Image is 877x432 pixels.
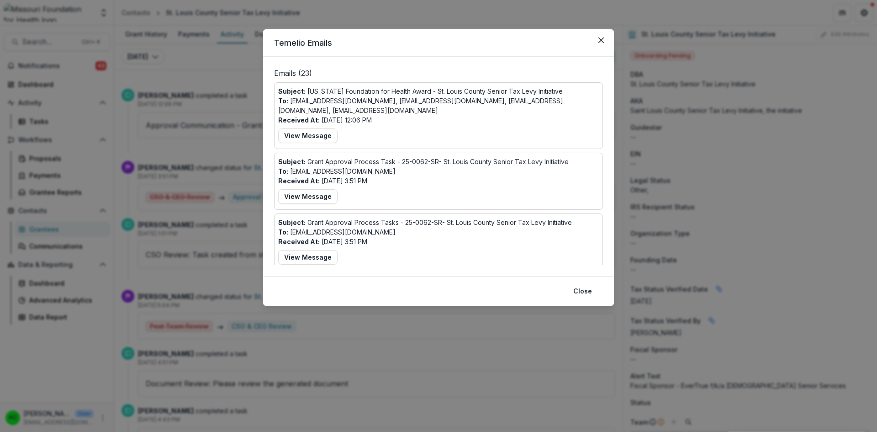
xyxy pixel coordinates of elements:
b: Subject: [278,219,306,226]
button: Close [568,284,597,299]
b: To: [278,228,288,236]
button: Close [594,33,608,48]
b: Received At: [278,238,320,245]
button: View Message [278,250,338,265]
p: Emails ( 23 ) [274,68,603,82]
button: View Message [278,128,338,143]
p: [EMAIL_ADDRESS][DOMAIN_NAME] [278,166,396,176]
p: [DATE] 3:51 PM [278,237,367,246]
p: [EMAIL_ADDRESS][DOMAIN_NAME], [EMAIL_ADDRESS][DOMAIN_NAME], [EMAIL_ADDRESS][DOMAIN_NAME], [EMAIL_... [278,96,599,115]
b: Subject: [278,87,306,95]
b: To: [278,167,288,175]
p: [EMAIL_ADDRESS][DOMAIN_NAME] [278,227,396,237]
button: View Message [278,189,338,204]
p: [DATE] 3:51 PM [278,176,367,186]
b: To: [278,97,288,105]
b: Received At: [278,177,320,185]
p: [DATE] 12:06 PM [278,115,372,125]
p: Grant Approval Process Task - 25-0062-SR- St. Louis County Senior Tax Levy Initiative [278,157,569,166]
b: Subject: [278,158,306,165]
p: [US_STATE] Foundation for Health Award - St. Louis County Senior Tax Levy Initiative [278,86,563,96]
header: Temelio Emails [263,29,614,57]
b: Received At: [278,116,320,124]
p: Grant Approval Process Tasks - 25-0062-SR- St. Louis County Senior Tax Levy Initiative [278,218,572,227]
